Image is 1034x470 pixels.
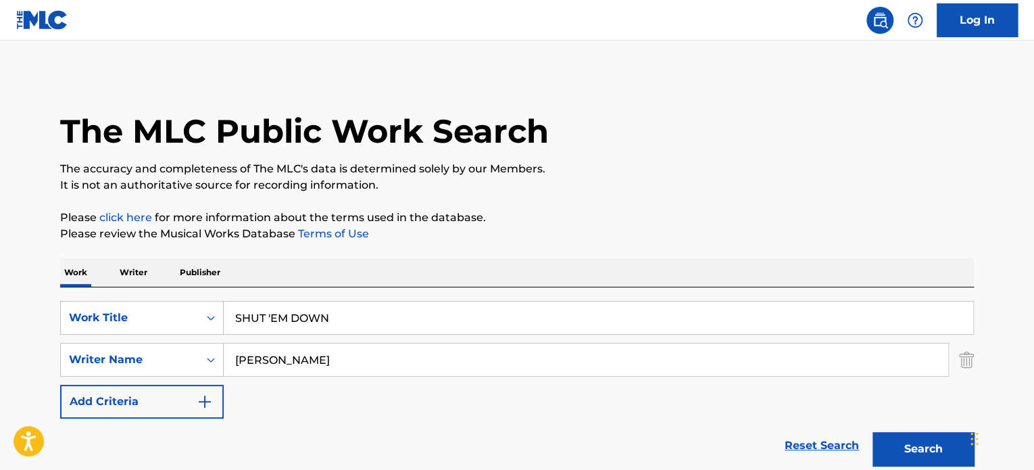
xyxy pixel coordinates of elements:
[872,432,974,466] button: Search
[60,258,91,287] p: Work
[60,385,224,419] button: Add Criteria
[176,258,224,287] p: Publisher
[966,405,1034,470] iframe: Chat Widget
[69,352,191,368] div: Writer Name
[60,210,974,226] p: Please for more information about the terms used in the database.
[60,177,974,193] p: It is not an authoritative source for recording information.
[778,431,866,461] a: Reset Search
[99,211,152,224] a: click here
[116,258,151,287] p: Writer
[866,7,893,34] a: Public Search
[937,3,1018,37] a: Log In
[197,394,213,410] img: 9d2ae6d4665cec9f34b9.svg
[872,12,888,28] img: search
[60,161,974,177] p: The accuracy and completeness of The MLC's data is determined solely by our Members.
[295,227,369,240] a: Terms of Use
[970,419,979,459] div: Drag
[69,310,191,326] div: Work Title
[959,343,974,377] img: Delete Criterion
[902,7,929,34] div: Help
[60,226,974,242] p: Please review the Musical Works Database
[907,12,923,28] img: help
[16,10,68,30] img: MLC Logo
[60,111,549,151] h1: The MLC Public Work Search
